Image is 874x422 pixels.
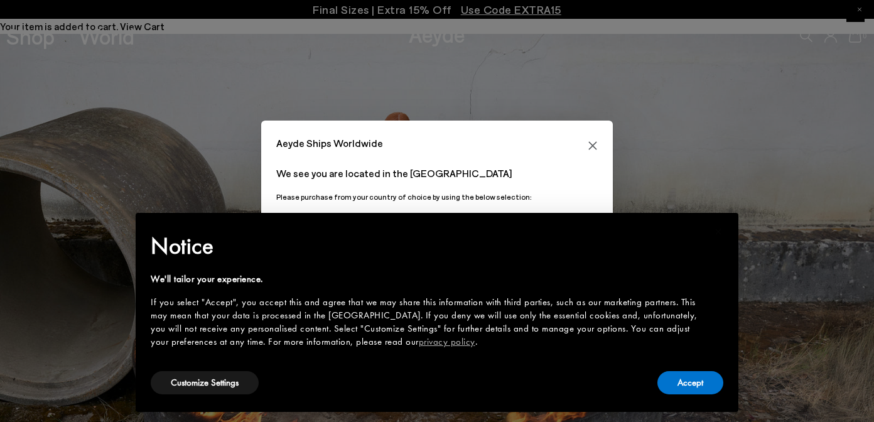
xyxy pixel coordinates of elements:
button: Close [583,136,603,156]
button: Customize Settings [151,371,259,394]
button: Accept [657,371,723,394]
div: If you select "Accept", you accept this and agree that we may share this information with third p... [151,296,703,349]
button: Close this notice [703,217,733,247]
p: Please purchase from your country of choice by using the below selection: [276,191,598,203]
div: We'll tailor your experience. [151,273,703,286]
h2: Notice [151,230,703,262]
span: Aeyde Ships Worldwide [276,136,383,151]
span: × [715,222,723,241]
p: We see you are located in the [GEOGRAPHIC_DATA] [276,166,598,181]
a: privacy policy [419,335,475,348]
